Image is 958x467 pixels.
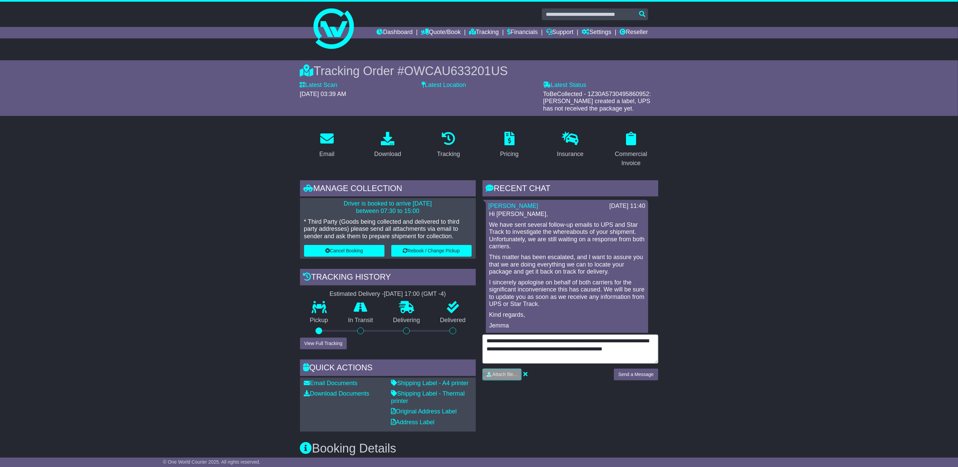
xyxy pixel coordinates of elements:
div: [DATE] 17:00 (GMT -4) [384,290,446,298]
div: Estimated Delivery - [300,290,476,298]
p: I sincerely apologise on behalf of both carriers for the significant inconvenience this has cause... [489,279,645,308]
label: Latest Status [543,82,586,89]
button: Send a Message [614,369,658,380]
p: Hi [PERSON_NAME], [489,211,645,218]
div: [DATE] 11:40 [609,203,646,210]
div: Tracking Order # [300,64,658,78]
a: Insurance [553,129,588,161]
a: Email [315,129,339,161]
button: View Full Tracking [300,338,347,349]
div: Tracking [437,150,460,159]
button: Cancel Booking [304,245,385,257]
p: * Third Party (Goods being collected and delivered to third party addresses) please send all atta... [304,218,472,240]
p: In Transit [338,317,383,324]
p: Jemma [489,322,645,330]
a: Download Documents [304,390,369,397]
button: Rebook / Change Pickup [391,245,472,257]
span: © One World Courier 2025. All rights reserved. [163,459,260,465]
p: Delivered [430,317,476,324]
div: Download [374,150,401,159]
div: Pricing [500,150,519,159]
h3: Booking Details [300,442,658,455]
a: Tracking [469,27,499,38]
a: Dashboard [377,27,413,38]
p: Driver is booked to arrive [DATE] between 07:30 to 15:00 [304,200,472,215]
p: Pickup [300,317,338,324]
div: Email [319,150,334,159]
div: RECENT CHAT [483,180,658,198]
a: Support [546,27,573,38]
a: Address Label [391,419,435,426]
label: Latest Location [422,82,466,89]
a: Original Address Label [391,408,457,415]
a: Email Documents [304,380,358,386]
a: Download [370,129,405,161]
a: Shipping Label - Thermal printer [391,390,465,404]
label: Latest Scan [300,82,337,89]
a: Pricing [496,129,523,161]
a: Financials [507,27,538,38]
a: Reseller [620,27,648,38]
a: Settings [582,27,612,38]
span: ToBeCollected - 1Z30A5730495860952: [PERSON_NAME] created a label, UPS has not received the packa... [543,91,651,112]
div: Manage collection [300,180,476,198]
a: Tracking [433,129,464,161]
span: OWCAU633201US [404,64,508,78]
p: This matter has been escalated, and I want to assure you that we are doing everything we can to l... [489,254,645,276]
p: Delivering [383,317,430,324]
p: We have sent several follow-up emails to UPS and Star Track to investigate the whereabouts of you... [489,221,645,250]
div: Insurance [557,150,584,159]
a: [PERSON_NAME] [489,203,538,209]
a: Commercial Invoice [604,129,658,170]
a: Quote/Book [421,27,461,38]
div: Commercial Invoice [608,150,654,168]
p: Kind regards, [489,311,645,319]
a: Shipping Label - A4 printer [391,380,469,386]
span: [DATE] 03:39 AM [300,91,346,97]
div: Tracking history [300,269,476,287]
div: Quick Actions [300,360,476,378]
